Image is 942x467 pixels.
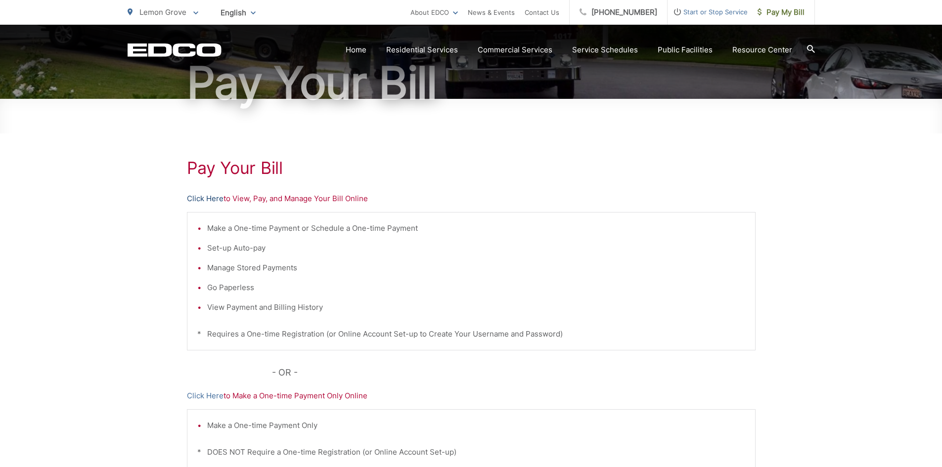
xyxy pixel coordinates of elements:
a: Click Here [187,390,224,402]
p: * Requires a One-time Registration (or Online Account Set-up to Create Your Username and Password) [197,328,745,340]
a: Resource Center [732,44,792,56]
a: Residential Services [386,44,458,56]
span: Lemon Grove [139,7,186,17]
span: English [213,4,263,21]
h1: Pay Your Bill [187,158,756,178]
a: Service Schedules [572,44,638,56]
a: EDCD logo. Return to the homepage. [128,43,222,57]
a: Home [346,44,366,56]
a: Contact Us [525,6,559,18]
a: Click Here [187,193,224,205]
p: * DOES NOT Require a One-time Registration (or Online Account Set-up) [197,446,745,458]
p: to Make a One-time Payment Only Online [187,390,756,402]
li: Make a One-time Payment Only [207,420,745,431]
a: About EDCO [410,6,458,18]
a: Public Facilities [658,44,713,56]
li: View Payment and Billing History [207,301,745,313]
li: Make a One-time Payment or Schedule a One-time Payment [207,222,745,234]
li: Set-up Auto-pay [207,242,745,254]
a: News & Events [468,6,515,18]
span: Pay My Bill [758,6,805,18]
p: - OR - [272,365,756,380]
li: Manage Stored Payments [207,262,745,274]
li: Go Paperless [207,282,745,294]
a: Commercial Services [478,44,552,56]
p: to View, Pay, and Manage Your Bill Online [187,193,756,205]
h1: Pay Your Bill [128,58,815,108]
